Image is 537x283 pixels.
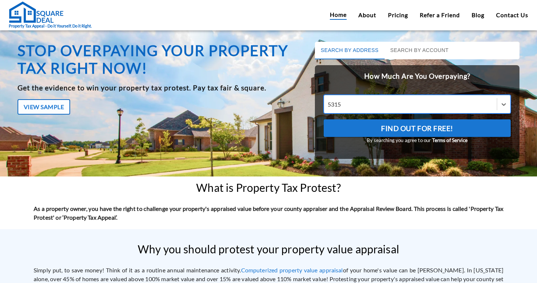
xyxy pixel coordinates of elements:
[50,192,56,197] img: salesiqlogo_leal7QplfZFryJ6FIlVepeu7OftD7mt8q6exU6-34PB8prfIgodN67KcxXM9Y7JQ_.png
[388,11,408,19] a: Pricing
[384,42,454,59] button: Search by Account
[4,200,139,226] textarea: Type your message and click 'Submit'
[358,11,376,19] a: About
[18,83,266,92] b: Get the evidence to win your property tax protest. Pay tax fair & square.
[9,1,92,29] a: Property Tax Appeal - Do it Yourself. Do it Right.
[324,137,511,144] small: By searching you agree to our
[496,11,528,19] a: Contact Us
[420,11,460,19] a: Refer a Friend
[196,181,340,194] h2: What is Property Tax Protest?
[315,42,384,59] button: Search by Address
[315,65,519,87] h2: How Much Are You Overpaying?
[18,99,70,115] button: View Sample
[432,137,468,143] a: Terms of Service
[12,44,31,48] img: logo_Zg8I0qSkbAqR2WFHt3p6CTuqpyXMFPubPcD2OT02zFN43Cy9FUNNG3NEPhM_Q1qe_.png
[9,1,64,23] img: Square Deal
[120,4,137,21] div: Minimize live chat window
[315,42,519,59] div: basic tabs example
[57,192,93,197] em: Driven by SalesIQ
[472,11,484,19] a: Blog
[330,10,347,20] a: Home
[107,226,133,235] em: Submit
[324,119,511,137] button: Find Out For Free!
[34,205,503,221] strong: As a property owner, you have the right to challenge your property's appraised value before your ...
[381,122,453,135] span: Find Out For Free!
[15,92,127,166] span: We are offline. Please leave us a message.
[138,243,399,256] h2: Why you should protest your property value appraisal
[18,42,307,77] h1: Stop overpaying your property tax right now!
[241,267,343,273] a: Computerized property value appraisal
[38,41,123,51] div: Leave a message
